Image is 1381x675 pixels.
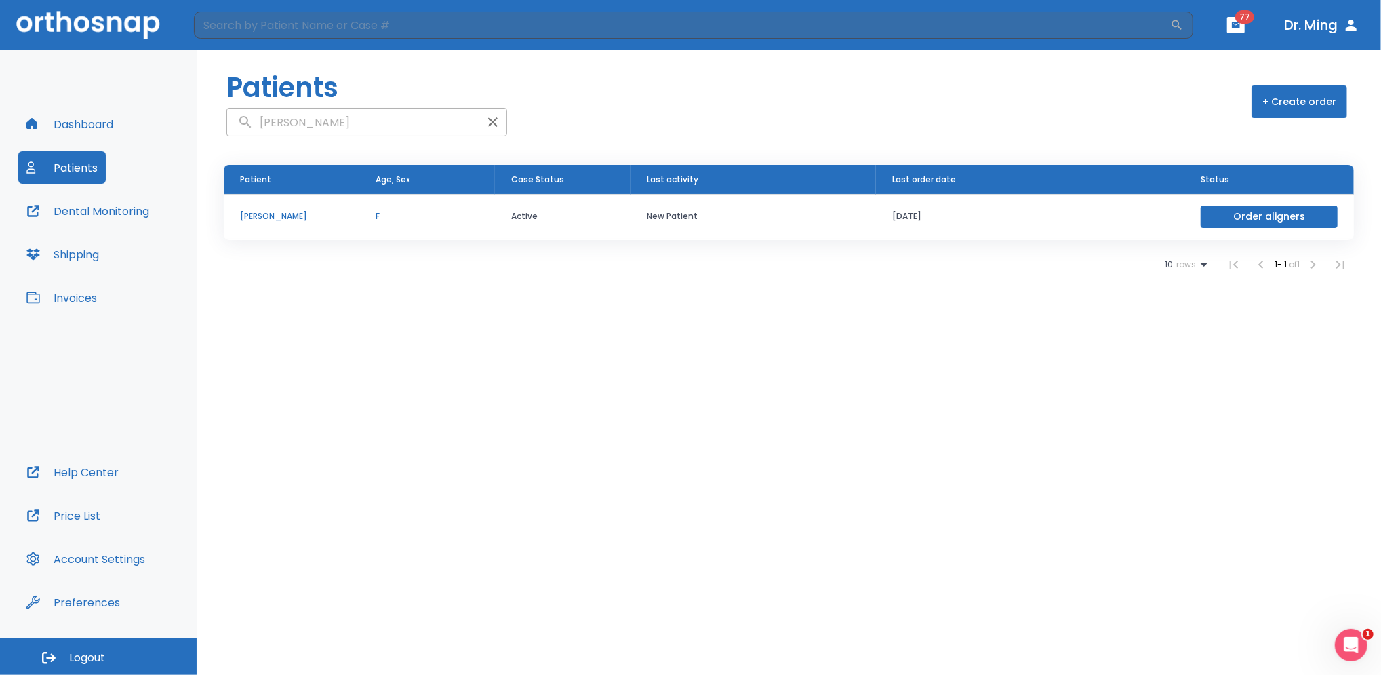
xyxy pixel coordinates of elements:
[1173,260,1196,269] span: rows
[18,195,157,227] button: Dental Monitoring
[1235,10,1254,24] span: 77
[376,210,479,223] p: F
[18,456,127,488] button: Help Center
[1363,629,1374,640] span: 1
[16,11,160,39] img: Orthosnap
[1252,85,1347,118] button: + Create order
[18,543,153,575] button: Account Settings
[18,238,107,271] button: Shipping
[18,282,105,314] button: Invoices
[876,194,1184,239] td: [DATE]
[227,109,479,136] input: search
[194,12,1170,39] input: Search by Patient Name or Case #
[1335,629,1367,661] iframe: Intercom live chat
[892,174,956,186] span: Last order date
[1289,258,1300,270] span: of 1
[226,67,338,108] h1: Patients
[511,174,564,186] span: Case Status
[240,210,343,223] p: [PERSON_NAME]
[240,174,271,186] span: Patient
[117,596,129,609] div: Tooltip anchor
[647,174,698,186] span: Last activity
[18,108,121,140] button: Dashboard
[495,194,631,239] td: Active
[1279,13,1365,37] button: Dr. Ming
[376,174,410,186] span: Age, Sex
[1165,260,1173,269] span: 10
[18,586,128,619] button: Preferences
[1275,258,1289,270] span: 1 - 1
[18,151,106,184] button: Patients
[69,651,105,666] span: Logout
[1201,206,1338,228] button: Order aligners
[18,499,108,532] button: Price List
[1201,174,1229,186] span: Status
[631,194,876,239] td: New Patient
